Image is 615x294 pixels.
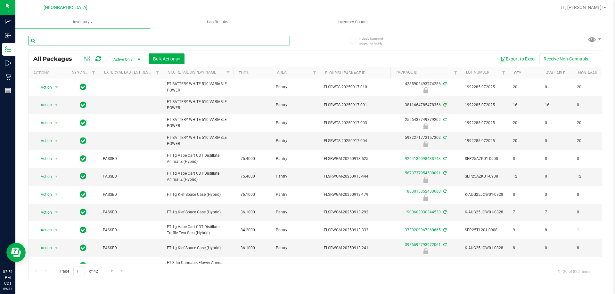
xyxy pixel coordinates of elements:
[545,156,569,162] span: 8
[545,173,569,179] span: 0
[103,192,159,198] span: PASSED
[577,192,601,198] span: 8
[167,209,230,215] span: FT 1g Kief Space Case (Hybrid)
[3,286,12,291] p: 09/21
[513,156,537,162] span: 8
[80,118,86,127] span: In Sync
[513,84,537,90] span: 20
[80,190,86,199] span: In Sync
[35,208,52,217] span: Action
[276,209,316,215] span: Pantry
[577,156,601,162] span: 0
[167,245,230,251] span: FT 1g Kief Space Case (Hybrid)
[35,243,52,252] span: Action
[73,266,85,276] input: 1
[167,153,230,165] span: FT 1g Vape Cart CDT Distillate Animal Z (Hybrid)
[15,19,150,25] span: Inventory
[223,67,234,78] a: Filter
[72,70,97,75] a: Sync Status
[5,46,11,52] inline-svg: Inventory
[359,36,391,46] span: Include items not tagged for facility
[577,120,601,126] span: 20
[442,82,447,86] span: Sync from Compliance System
[35,118,52,127] span: Action
[276,192,316,198] span: Pantry
[324,209,387,215] span: FLSRWGM-20250913-292
[513,120,537,126] span: 20
[53,208,61,217] span: select
[561,5,603,10] span: Hi, [PERSON_NAME]!
[152,67,163,78] a: Filter
[513,138,537,144] span: 20
[309,67,320,78] a: Filter
[80,243,86,252] span: In Sync
[276,102,316,108] span: Pantry
[514,71,521,75] a: Qty
[545,263,569,269] span: 2
[237,190,258,199] span: 36.1000
[103,227,159,233] span: PASSED
[149,53,184,64] button: Bulk Actions
[53,261,61,270] span: select
[3,269,12,286] p: 02:51 PM CDT
[80,172,86,181] span: In Sync
[465,227,505,233] span: SEP25T1201-0908
[442,210,447,214] span: Sync from Compliance System
[104,70,154,75] a: External Lab Test Result
[513,245,537,251] span: 8
[405,156,441,161] a: 9264136098438743
[405,242,441,247] a: 3986692793972061
[35,261,52,270] span: Action
[5,60,11,66] inline-svg: Outbound
[103,263,159,269] span: PASSED
[53,226,61,234] span: select
[442,171,447,175] span: Sync from Compliance System
[324,227,387,233] span: FLSRWGM-20250913-333
[545,102,569,108] span: 16
[35,172,52,181] span: Action
[329,19,376,25] span: Inventory Counts
[277,70,287,75] a: Area
[577,245,601,251] span: 8
[167,99,230,111] span: FT BATTERY WHITE 510 VARIABLE POWER
[324,192,387,198] span: FLSRWGM-20250913-179
[153,56,180,61] span: Bulk Actions
[5,87,11,94] inline-svg: Reports
[103,173,159,179] span: PASSED
[276,173,316,179] span: Pantry
[577,102,601,108] span: 0
[513,227,537,233] span: 9
[577,173,601,179] span: 12
[389,195,462,201] div: Newly Received
[577,209,601,215] span: 0
[35,136,52,145] span: Action
[442,228,447,232] span: Sync from Compliance System
[465,192,505,198] span: K-AUG25JCW01-0828
[465,120,505,126] span: 1992285-072025
[465,245,505,251] span: K-AUG25JCW01-0828
[167,135,230,147] span: FT BATTERY WHITE 510 VARIABLE POWER
[53,172,61,181] span: select
[103,209,159,215] span: PASSED
[167,171,230,183] span: FT 1g Vape Cart CDT Distillate Animal Z (Hybrid)
[285,15,420,29] a: Inventory Counts
[450,67,461,78] a: Filter
[465,263,505,269] span: W-AUG25AML07-0908
[80,154,86,163] span: In Sync
[53,154,61,163] span: select
[324,120,387,126] span: FLSRWTS-20250917-003
[44,5,87,10] span: [GEOGRAPHIC_DATA]
[389,141,462,147] div: Newly Received
[545,209,569,215] span: 7
[150,15,285,29] a: Lab Results
[198,19,237,25] span: Lab Results
[167,260,230,272] span: FT 3.5g Cannabis Flower Animal [PERSON_NAME] (Indica)
[325,71,365,75] a: Flourish Package ID
[545,120,569,126] span: 0
[167,81,230,93] span: FT BATTERY WHITE 510 VARIABLE POWER
[324,138,387,144] span: FLSRWTS-20250917-004
[324,173,387,179] span: FLSRWGM-20250913-444
[466,70,489,75] a: Lot Number
[465,209,505,215] span: K-AUG25JCW01-0828
[389,81,462,93] div: 4285902493774286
